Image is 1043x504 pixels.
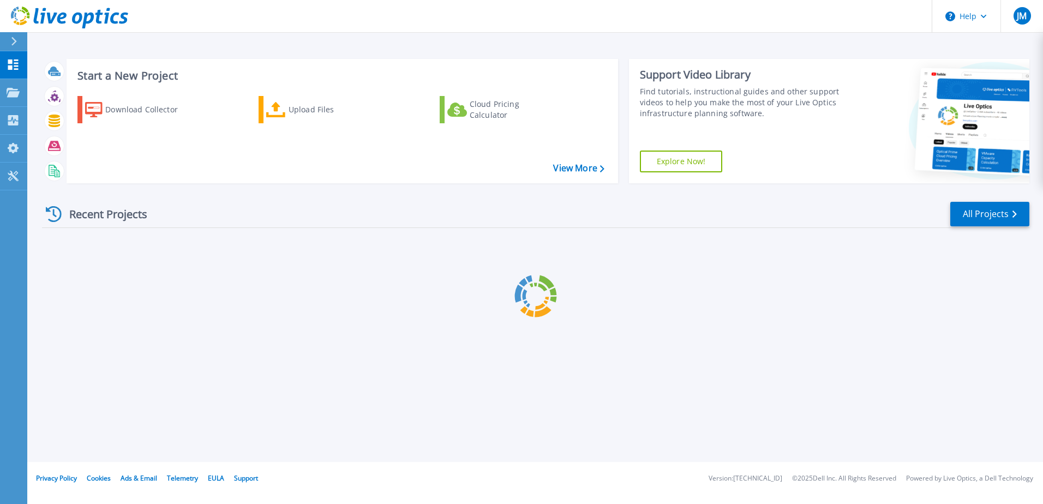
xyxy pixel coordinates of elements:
li: Version: [TECHNICAL_ID] [709,475,782,482]
a: EULA [208,473,224,483]
h3: Start a New Project [77,70,604,82]
div: Find tutorials, instructional guides and other support videos to help you make the most of your L... [640,86,844,119]
a: View More [553,163,604,173]
a: Upload Files [259,96,380,123]
a: All Projects [950,202,1029,226]
div: Upload Files [289,99,376,121]
span: JM [1017,11,1027,20]
a: Cloud Pricing Calculator [440,96,561,123]
a: Privacy Policy [36,473,77,483]
div: Download Collector [105,99,193,121]
a: Explore Now! [640,151,723,172]
div: Support Video Library [640,68,844,82]
a: Ads & Email [121,473,157,483]
a: Telemetry [167,473,198,483]
li: © 2025 Dell Inc. All Rights Reserved [792,475,896,482]
div: Recent Projects [42,201,162,227]
div: Cloud Pricing Calculator [470,99,557,121]
a: Support [234,473,258,483]
a: Cookies [87,473,111,483]
li: Powered by Live Optics, a Dell Technology [906,475,1033,482]
a: Download Collector [77,96,199,123]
